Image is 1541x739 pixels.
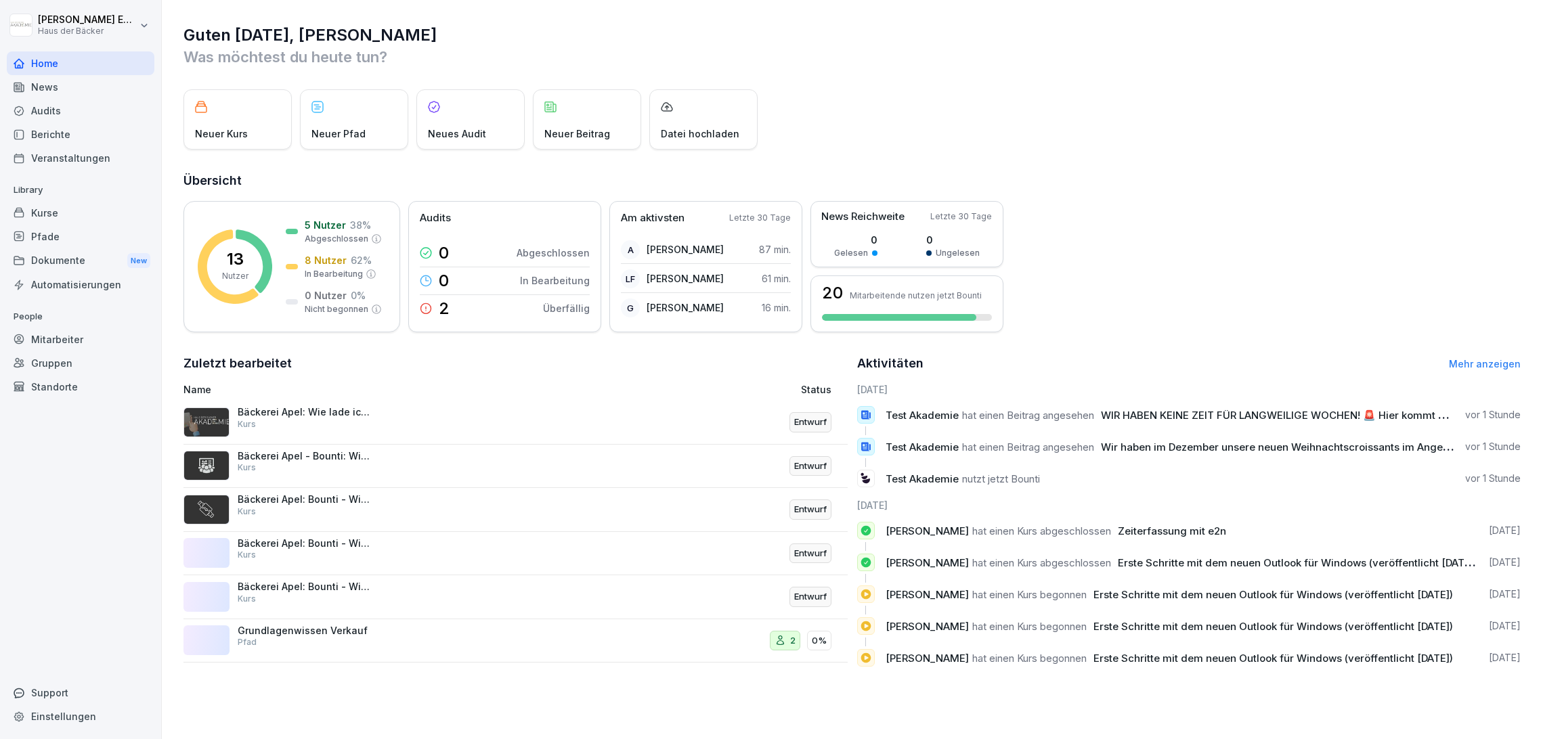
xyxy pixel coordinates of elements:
span: hat einen Beitrag angesehen [962,441,1094,453]
span: Test Akademie [886,409,959,422]
p: Letzte 30 Tage [930,210,992,223]
p: Status [801,382,831,397]
div: Einstellungen [7,704,154,728]
p: 13 [227,251,244,267]
span: Erste Schritte mit dem neuen Outlook für Windows (veröffentlicht [DATE]) [1093,652,1453,665]
span: hat einen Kurs begonnen [972,652,1087,665]
p: People [7,306,154,328]
span: nutzt jetzt Bounti [962,472,1040,485]
p: 0 % [351,288,366,303]
p: Abgeschlossen [517,246,590,260]
a: DokumenteNew [7,248,154,273]
p: Haus der Bäcker [38,26,137,36]
p: 0 Nutzer [305,288,347,303]
span: Zeiterfassung mit e2n [1118,524,1226,537]
a: Pfade [7,225,154,248]
p: [DATE] [1489,556,1521,569]
p: Name [183,382,605,397]
span: hat einen Kurs abgeschlossen [972,556,1111,569]
a: Berichte [7,122,154,146]
a: Gruppen [7,351,154,375]
span: [PERSON_NAME] [886,620,969,633]
p: 0 [926,233,980,247]
p: 16 min. [762,300,791,315]
a: Home [7,51,154,75]
div: New [127,253,150,269]
h2: Zuletzt bearbeitet [183,354,848,373]
div: A [621,240,640,259]
div: G [621,298,640,317]
p: Neuer Beitrag [544,127,610,141]
p: Datei hochladen [661,127,739,141]
p: Entwurf [794,590,827,604]
a: Mitarbeiter [7,328,154,351]
p: Ungelesen [936,247,980,259]
p: Bäckerei Apel: Bounti - Wie wird ein Kurs zugewiesen? [238,493,373,506]
a: Bäckerei Apel: Bounti - Wie erzeuge ich einen Kursbericht?KursEntwurf [183,575,848,619]
p: Nutzer [222,270,248,282]
p: 0 [439,245,449,261]
div: Kurse [7,201,154,225]
p: 2 [790,634,796,648]
img: h0ir0warzjvm1vzjfykkf11s.png [183,451,230,480]
p: Bäckerei Apel: Bounti - Wie lege ich Benutzer an? [238,537,373,550]
a: Mehr anzeigen [1449,358,1521,369]
p: Bäckerei Apel: Wie lade ich mir die Bounti App herunter? [238,406,373,418]
p: [PERSON_NAME] [647,242,724,256]
span: hat einen Kurs abgeschlossen [972,524,1111,537]
p: 0% [812,634,827,648]
span: hat einen Kurs begonnen [972,620,1087,633]
p: In Bearbeitung [520,273,590,288]
p: [PERSON_NAME] [647,300,724,315]
h3: 20 [822,285,843,301]
p: vor 1 Stunde [1465,408,1521,422]
span: Erste Schritte mit dem neuen Outlook für Windows (veröffentlicht [DATE]) [1093,620,1453,633]
span: [PERSON_NAME] [886,556,969,569]
p: Entwurf [794,503,827,516]
span: hat einen Beitrag angesehen [962,409,1094,422]
span: Test Akademie [886,441,959,453]
p: 8 Nutzer [305,253,347,267]
p: Bäckerei Apel - Bounti: Wie erzeuge ich einen Benutzerbericht? [238,450,373,462]
a: Audits [7,99,154,122]
h6: [DATE] [857,382,1521,397]
p: [DATE] [1489,651,1521,665]
p: Library [7,179,154,201]
h1: Guten [DATE], [PERSON_NAME] [183,24,1521,46]
p: Gelesen [834,247,868,259]
span: Erste Schritte mit dem neuen Outlook für Windows (veröffentlicht [DATE]) [1093,588,1453,601]
a: Standorte [7,375,154,399]
p: [DATE] [1489,524,1521,537]
div: Veranstaltungen [7,146,154,170]
p: 2 [439,300,450,317]
img: pkjk7b66iy5o0dy6bqgs99sq.png [183,495,230,524]
p: News Reichweite [821,209,905,225]
p: Letzte 30 Tage [729,212,791,224]
span: Test Akademie [886,472,959,485]
p: In Bearbeitung [305,268,363,280]
span: [PERSON_NAME] [886,524,969,537]
p: vor 1 Stunde [1465,472,1521,485]
div: LF [621,269,640,288]
h2: Übersicht [183,171,1521,190]
p: 62 % [351,253,372,267]
p: 5 Nutzer [305,218,346,232]
p: Kurs [238,593,256,605]
p: 61 min. [762,271,791,286]
a: Grundlagenwissen VerkaufPfad20% [183,619,848,663]
a: Automatisierungen [7,273,154,296]
a: Bäckerei Apel: Wie lade ich mir die Bounti App herunter?KursEntwurf [183,401,848,445]
p: Neuer Pfad [311,127,366,141]
a: Bäckerei Apel: Bounti - Wie lege ich Benutzer an?KursEntwurf [183,532,848,576]
p: 38 % [350,218,371,232]
div: Support [7,681,154,704]
p: Kurs [238,506,256,518]
span: Erste Schritte mit dem neuen Outlook für Windows (veröffentlicht [DATE]) [1118,556,1477,569]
